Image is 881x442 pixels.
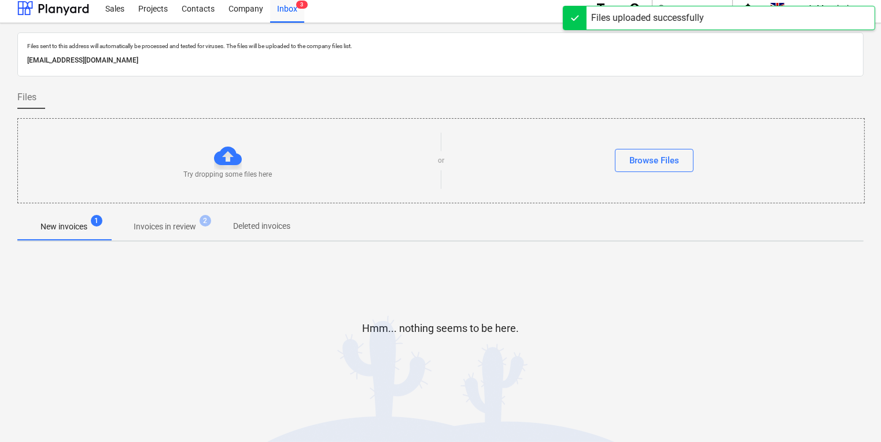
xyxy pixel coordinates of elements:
[17,118,865,203] div: Try dropping some files hereorBrowse Files
[233,220,290,232] p: Deleted invoices
[40,221,87,233] p: New invoices
[296,1,308,9] span: 3
[591,11,704,25] div: Files uploaded successfully
[17,90,36,104] span: Files
[362,322,519,335] p: Hmm... nothing seems to be here.
[629,153,679,168] div: Browse Files
[823,386,881,442] iframe: Chat Widget
[27,54,854,67] p: [EMAIL_ADDRESS][DOMAIN_NAME]
[184,170,272,180] p: Try dropping some files here
[134,221,196,233] p: Invoices in review
[91,215,102,227] span: 1
[27,42,854,50] p: Files sent to this address will automatically be processed and tested for viruses. The files will...
[615,149,694,172] button: Browse Files
[438,156,444,166] p: or
[200,215,211,227] span: 2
